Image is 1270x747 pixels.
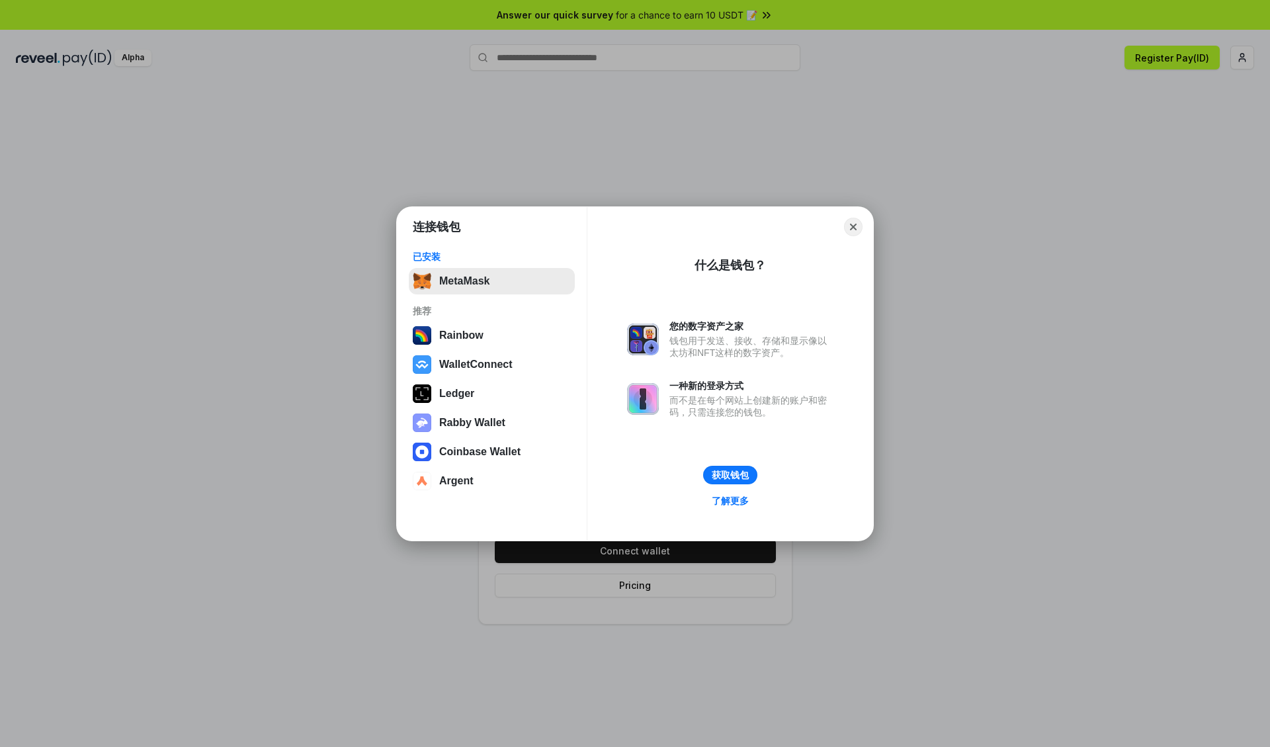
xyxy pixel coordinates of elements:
[409,322,575,349] button: Rainbow
[413,251,571,263] div: 已安装
[439,388,474,400] div: Ledger
[409,268,575,294] button: MetaMask
[409,380,575,407] button: Ledger
[627,383,659,415] img: svg+xml,%3Csvg%20xmlns%3D%22http%3A%2F%2Fwww.w3.org%2F2000%2Fsvg%22%20fill%3D%22none%22%20viewBox...
[695,257,766,273] div: 什么是钱包？
[669,380,833,392] div: 一种新的登录方式
[669,320,833,332] div: 您的数字资产之家
[413,355,431,374] img: svg+xml,%3Csvg%20width%3D%2228%22%20height%3D%2228%22%20viewBox%3D%220%200%2028%2028%22%20fill%3D...
[413,414,431,432] img: svg+xml,%3Csvg%20xmlns%3D%22http%3A%2F%2Fwww.w3.org%2F2000%2Fsvg%22%20fill%3D%22none%22%20viewBox...
[704,492,757,509] a: 了解更多
[413,326,431,345] img: svg+xml,%3Csvg%20width%3D%22120%22%20height%3D%22120%22%20viewBox%3D%220%200%20120%20120%22%20fil...
[409,410,575,436] button: Rabby Wallet
[413,219,460,235] h1: 连接钱包
[439,417,505,429] div: Rabby Wallet
[409,351,575,378] button: WalletConnect
[439,359,513,371] div: WalletConnect
[439,446,521,458] div: Coinbase Wallet
[627,324,659,355] img: svg+xml,%3Csvg%20xmlns%3D%22http%3A%2F%2Fwww.w3.org%2F2000%2Fsvg%22%20fill%3D%22none%22%20viewBox...
[409,468,575,494] button: Argent
[844,218,863,236] button: Close
[669,335,833,359] div: 钱包用于发送、接收、存储和显示像以太坊和NFT这样的数字资产。
[712,469,749,481] div: 获取钱包
[669,394,833,418] div: 而不是在每个网站上创建新的账户和密码，只需连接您的钱包。
[439,475,474,487] div: Argent
[413,443,431,461] img: svg+xml,%3Csvg%20width%3D%2228%22%20height%3D%2228%22%20viewBox%3D%220%200%2028%2028%22%20fill%3D...
[439,330,484,341] div: Rainbow
[409,439,575,465] button: Coinbase Wallet
[703,466,757,484] button: 获取钱包
[413,305,571,317] div: 推荐
[413,272,431,290] img: svg+xml,%3Csvg%20fill%3D%22none%22%20height%3D%2233%22%20viewBox%3D%220%200%2035%2033%22%20width%...
[413,384,431,403] img: svg+xml,%3Csvg%20xmlns%3D%22http%3A%2F%2Fwww.w3.org%2F2000%2Fsvg%22%20width%3D%2228%22%20height%3...
[439,275,489,287] div: MetaMask
[712,495,749,507] div: 了解更多
[413,472,431,490] img: svg+xml,%3Csvg%20width%3D%2228%22%20height%3D%2228%22%20viewBox%3D%220%200%2028%2028%22%20fill%3D...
